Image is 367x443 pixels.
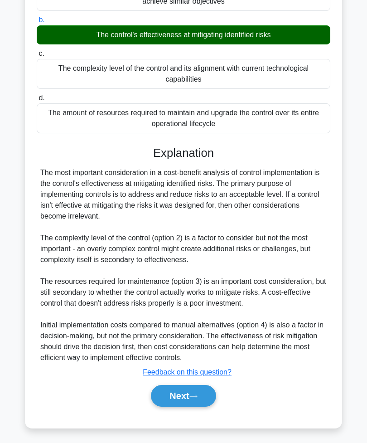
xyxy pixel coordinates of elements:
[39,94,44,102] span: d.
[42,146,325,160] h3: Explanation
[37,103,330,133] div: The amount of resources required to maintain and upgrade the control over its entire operational ...
[37,59,330,89] div: The complexity level of the control and its alignment with current technological capabilities
[143,368,232,376] a: Feedback on this question?
[40,167,327,363] div: The most important consideration in a cost-benefit analysis of control implementation is the cont...
[39,49,44,57] span: c.
[151,385,216,407] button: Next
[39,16,44,24] span: b.
[37,25,330,44] div: The control's effectiveness at mitigating identified risks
